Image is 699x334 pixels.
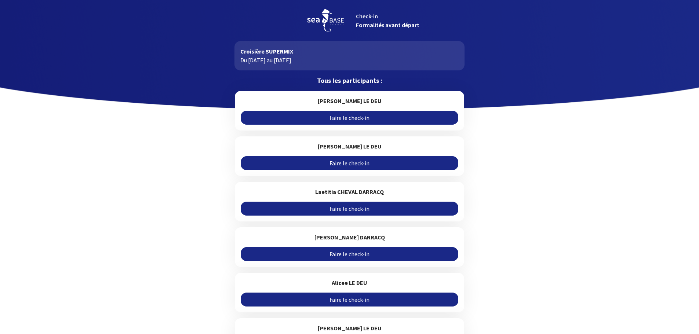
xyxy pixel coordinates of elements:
[241,247,458,261] a: Faire le check-in
[234,76,465,85] p: Tous les participants :
[241,279,458,287] h5: Alizee LE DEU
[241,324,458,332] h5: [PERSON_NAME] LE DEU
[241,142,458,150] h5: [PERSON_NAME] LE DEU
[241,156,458,170] a: Faire le check-in
[241,97,458,105] h5: [PERSON_NAME] LE DEU
[240,47,459,56] p: Croisière SUPERMIX
[241,293,458,307] a: Faire le check-in
[240,56,459,65] p: Du [DATE] au [DATE]
[307,9,344,32] img: logo_seabase.svg
[241,202,458,216] a: Faire le check-in
[241,111,458,125] a: Faire le check-in
[241,233,458,241] h5: [PERSON_NAME] DARRACQ
[241,188,458,196] h5: Laetitia CHEVAL DARRACQ
[356,12,419,29] span: Check-in Formalités avant départ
